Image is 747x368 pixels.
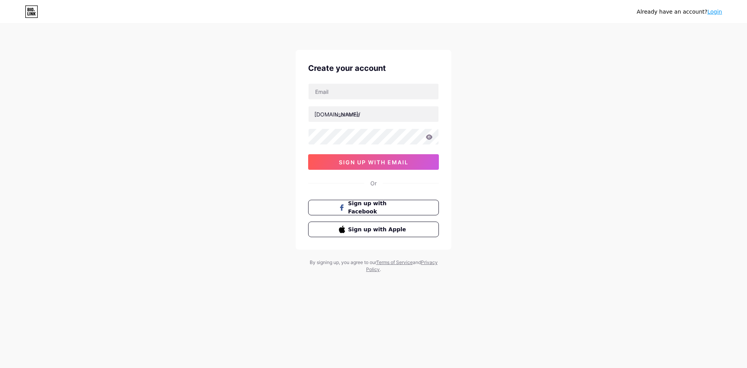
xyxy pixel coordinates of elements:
div: Create your account [308,62,439,74]
span: sign up with email [339,159,409,166]
button: Sign up with Facebook [308,200,439,215]
input: username [309,106,438,122]
div: By signing up, you agree to our and . [307,259,440,273]
span: Sign up with Apple [348,225,409,234]
div: Already have an account? [637,8,722,16]
span: Sign up with Facebook [348,199,409,216]
a: Login [707,9,722,15]
button: sign up with email [308,154,439,170]
input: Email [309,84,438,99]
div: [DOMAIN_NAME]/ [314,110,360,118]
div: Or [370,179,377,187]
a: Terms of Service [376,259,413,265]
button: Sign up with Apple [308,222,439,237]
